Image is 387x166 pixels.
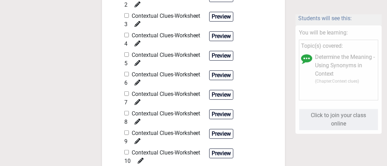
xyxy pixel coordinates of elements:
[209,51,233,61] button: Preview
[209,70,233,80] button: Preview
[315,53,377,78] label: Determine the Meaning - Using Synonyms in Context
[209,90,233,100] button: Preview
[209,12,233,22] button: Preview
[301,42,343,50] label: Topic(s) covered:
[299,109,379,130] button: Click to join your class online
[124,51,204,68] div: Contextual Clues-Worksheet 5
[315,78,377,84] p: (Chapter: Context clues )
[124,31,204,48] div: Contextual Clues-Worksheet 4
[124,70,204,87] div: Contextual Clues-Worksheet 6
[209,31,233,41] button: Preview
[209,110,233,119] button: Preview
[124,149,204,165] div: Contextual Clues-Worksheet 10
[209,129,233,139] button: Preview
[124,12,204,29] div: Contextual Clues-Worksheet 3
[299,29,348,37] label: You will be learning:
[124,90,204,107] div: Contextual Clues-Worksheet 7
[124,129,204,146] div: Contextual Clues-Worksheet 9
[298,14,352,22] label: Students will see this:
[209,149,233,158] button: Preview
[124,110,204,126] div: Contextual Clues-Worksheet 8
